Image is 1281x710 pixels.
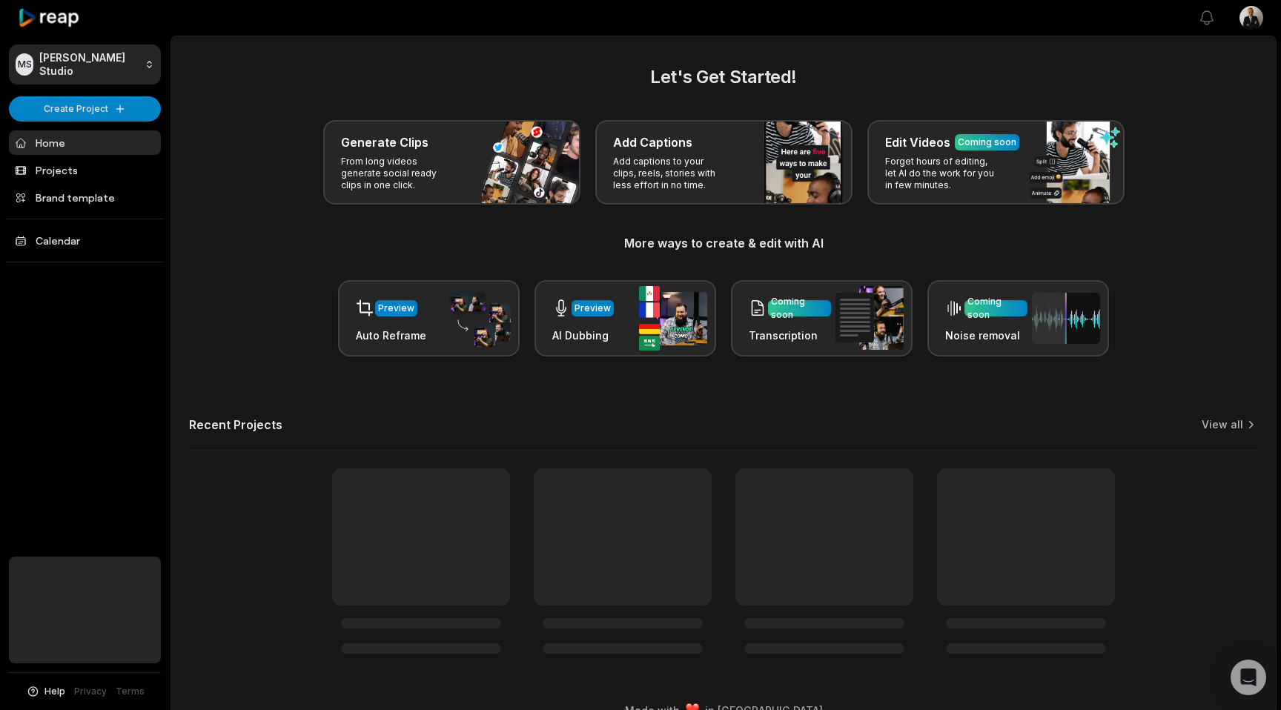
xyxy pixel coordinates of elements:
[9,96,161,122] button: Create Project
[74,685,107,698] a: Privacy
[1231,660,1266,695] div: Open Intercom Messenger
[116,685,145,698] a: Terms
[885,133,950,151] h3: Edit Videos
[9,158,161,182] a: Projects
[967,295,1025,322] div: Coming soon
[189,64,1258,90] h2: Let's Get Started!
[575,302,611,315] div: Preview
[835,286,904,350] img: transcription.png
[1032,293,1100,344] img: noise_removal.png
[341,133,428,151] h3: Generate Clips
[9,130,161,155] a: Home
[189,234,1258,252] h3: More ways to create & edit with AI
[443,290,511,348] img: auto_reframe.png
[9,228,161,253] a: Calendar
[958,136,1016,149] div: Coming soon
[356,328,426,343] h3: Auto Reframe
[341,156,456,191] p: From long videos generate social ready clips in one click.
[44,685,65,698] span: Help
[26,685,65,698] button: Help
[885,156,1000,191] p: Forget hours of editing, let AI do the work for you in few minutes.
[771,295,828,322] div: Coming soon
[9,185,161,210] a: Brand template
[639,286,707,351] img: ai_dubbing.png
[1202,417,1243,432] a: View all
[189,417,282,432] h2: Recent Projects
[613,156,728,191] p: Add captions to your clips, reels, stories with less effort in no time.
[378,302,414,315] div: Preview
[749,328,831,343] h3: Transcription
[16,53,33,76] div: MS
[552,328,614,343] h3: AI Dubbing
[39,51,139,78] p: [PERSON_NAME] Studio
[945,328,1027,343] h3: Noise removal
[613,133,692,151] h3: Add Captions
